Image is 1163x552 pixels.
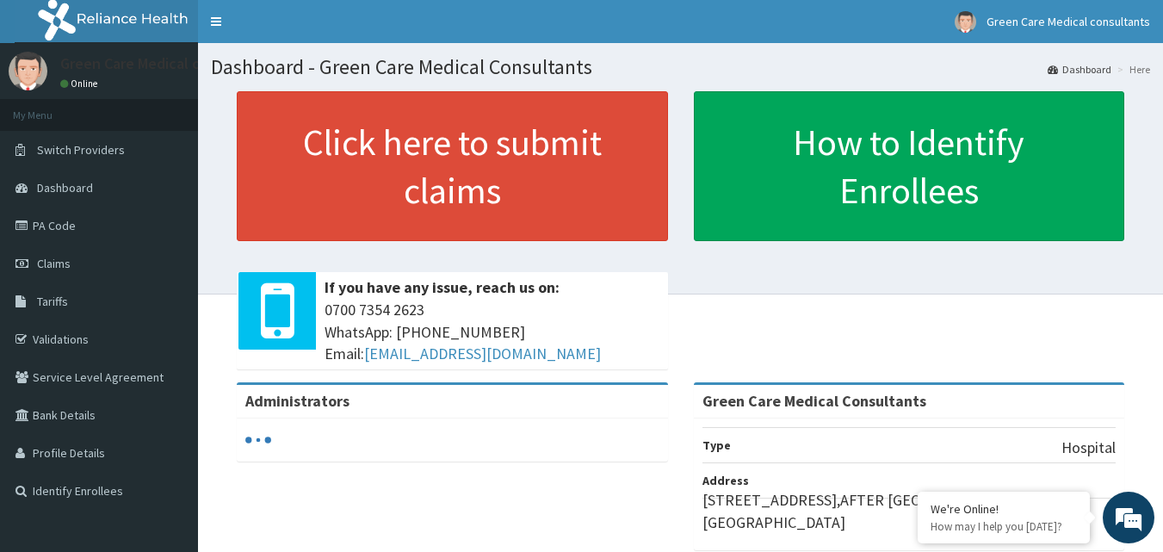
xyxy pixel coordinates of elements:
[702,391,926,411] strong: Green Care Medical Consultants
[325,299,659,365] span: 0700 7354 2623 WhatsApp: [PHONE_NUMBER] Email:
[931,501,1077,517] div: We're Online!
[37,294,68,309] span: Tariffs
[60,56,273,71] p: Green Care Medical consultants
[245,427,271,453] svg: audio-loading
[955,11,976,33] img: User Image
[37,142,125,158] span: Switch Providers
[931,519,1077,534] p: How may I help you today?
[245,391,350,411] b: Administrators
[987,14,1150,29] span: Green Care Medical consultants
[237,91,668,241] a: Click here to submit claims
[1048,62,1111,77] a: Dashboard
[702,489,1117,533] p: [STREET_ADDRESS],AFTER [GEOGRAPHIC_DATA], OFF [GEOGRAPHIC_DATA]
[60,78,102,90] a: Online
[211,56,1150,78] h1: Dashboard - Green Care Medical Consultants
[1061,437,1116,459] p: Hospital
[325,277,560,297] b: If you have any issue, reach us on:
[702,473,749,488] b: Address
[702,437,731,453] b: Type
[1113,62,1150,77] li: Here
[37,180,93,195] span: Dashboard
[694,91,1125,241] a: How to Identify Enrollees
[37,256,71,271] span: Claims
[9,52,47,90] img: User Image
[364,344,601,363] a: [EMAIL_ADDRESS][DOMAIN_NAME]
